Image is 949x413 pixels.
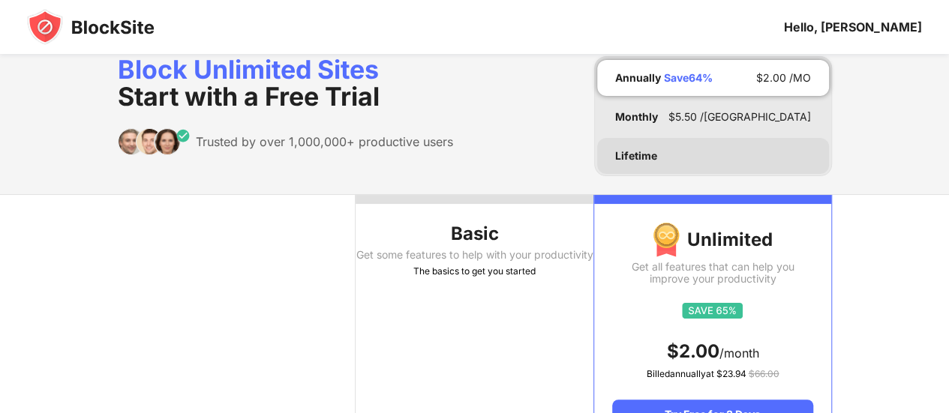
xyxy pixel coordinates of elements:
[682,303,743,319] img: save65.svg
[118,128,191,155] img: trusted-by.svg
[118,81,380,112] span: Start with a Free Trial
[668,111,811,123] div: $ 5.50 /[GEOGRAPHIC_DATA]
[356,249,593,261] div: Get some features to help with your productivity
[615,111,658,123] div: Monthly
[756,72,811,84] div: $ 2.00 /MO
[612,261,812,285] div: Get all features that can help you improve your productivity
[356,264,593,279] div: The basics to get you started
[356,222,593,246] div: Basic
[615,150,657,162] div: Lifetime
[612,222,812,258] div: Unlimited
[27,9,155,45] img: blocksite-icon-black.svg
[612,340,812,364] div: /month
[615,72,661,84] div: Annually
[653,222,680,258] img: img-premium-medal
[666,340,719,362] span: $ 2.00
[664,72,713,84] div: Save 64 %
[784,19,922,34] div: Hello, [PERSON_NAME]
[612,367,812,382] div: Billed annually at $ 23.94
[196,134,453,149] div: Trusted by over 1,000,000+ productive users
[118,56,453,110] div: Block Unlimited Sites
[748,368,779,379] span: $ 66.00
